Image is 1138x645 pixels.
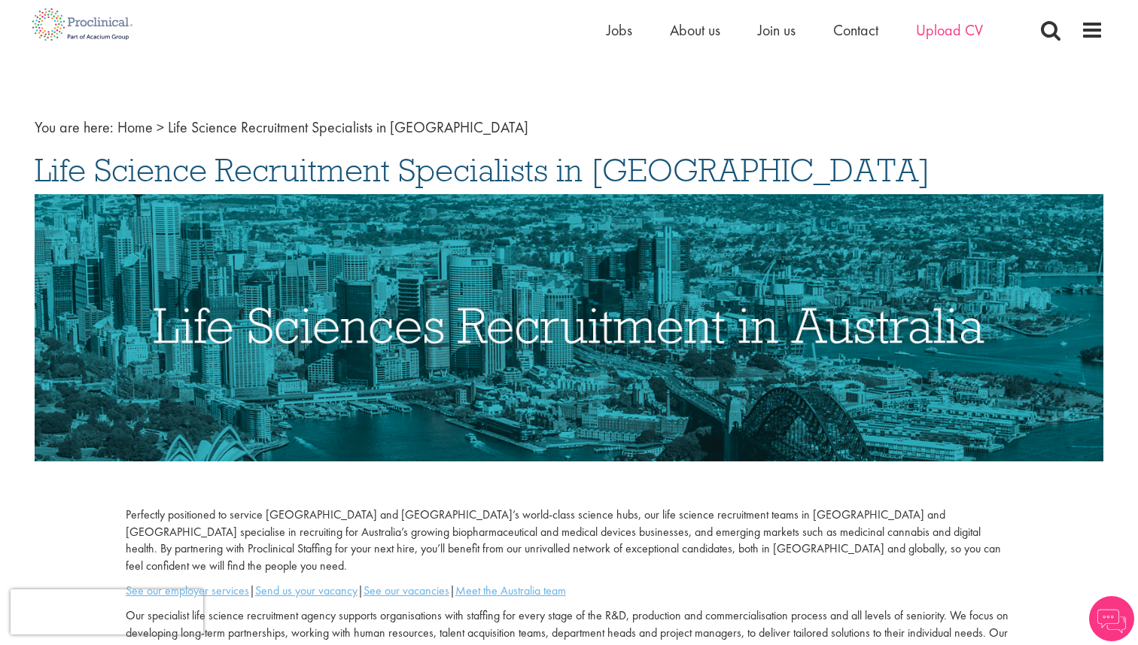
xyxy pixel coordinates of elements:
a: Send us your vacancy [255,583,358,598]
a: See our employer services [126,583,249,598]
img: Chatbot [1089,596,1134,641]
a: Contact [833,20,878,40]
a: Jobs [607,20,632,40]
span: Life Science Recruitment Specialists in [GEOGRAPHIC_DATA] [35,150,930,190]
span: > [157,117,164,137]
img: Life Sciences Recruitment in Australia [35,194,1103,461]
span: You are here: [35,117,114,137]
p: | | | [126,583,1012,600]
a: Meet the Australia team [455,583,566,598]
p: Perfectly positioned to service [GEOGRAPHIC_DATA] and [GEOGRAPHIC_DATA]’s world-class science hub... [126,507,1012,575]
a: Join us [758,20,796,40]
span: Life Science Recruitment Specialists in [GEOGRAPHIC_DATA] [168,117,528,137]
a: Upload CV [916,20,983,40]
iframe: reCAPTCHA [11,589,203,634]
a: breadcrumb link [117,117,153,137]
a: See our vacancies [364,583,449,598]
a: About us [670,20,720,40]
